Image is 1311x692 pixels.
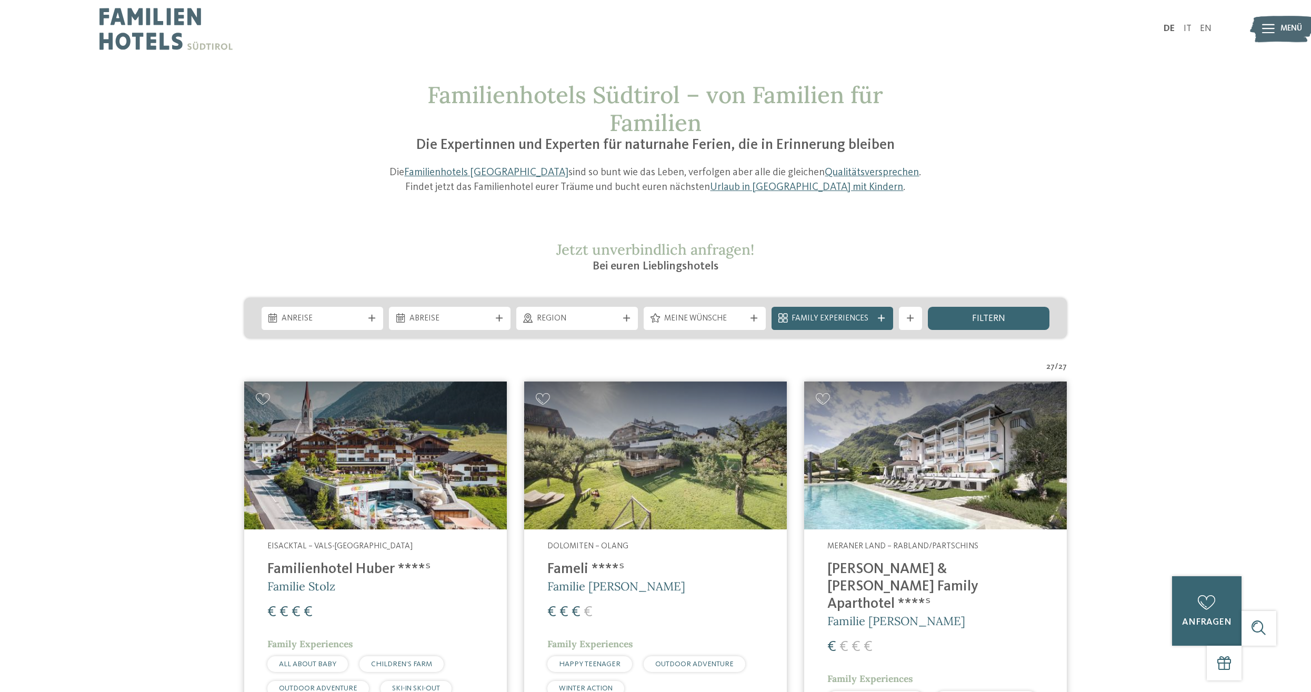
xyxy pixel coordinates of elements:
span: € [584,605,593,620]
a: anfragen [1172,576,1242,646]
span: 27 [1046,362,1055,373]
span: € [292,605,301,620]
p: Die sind so bunt wie das Leben, verfolgen aber alle die gleichen . Findet jetzt das Familienhotel... [381,166,931,195]
span: Meraner Land – Rabland/Partschins [827,542,978,550]
span: WINTER ACTION [559,685,613,692]
a: Urlaub in [GEOGRAPHIC_DATA] mit Kindern [710,182,903,193]
span: Familie Stolz [267,579,335,594]
a: Familienhotels [GEOGRAPHIC_DATA] [404,167,568,178]
span: Family Experiences [792,313,873,325]
span: € [827,639,836,655]
span: anfragen [1182,618,1232,627]
span: CHILDREN’S FARM [371,660,432,668]
a: IT [1184,24,1192,33]
span: OUTDOOR ADVENTURE [279,685,357,692]
span: Dolomiten – Olang [547,542,628,550]
span: Jetzt unverbindlich anfragen! [556,240,754,259]
span: € [559,605,568,620]
span: / [1055,362,1058,373]
span: Family Experiences [827,673,913,685]
span: € [572,605,581,620]
span: Eisacktal – Vals-[GEOGRAPHIC_DATA] [267,542,413,550]
span: Family Experiences [547,638,633,650]
span: Familienhotels Südtirol – von Familien für Familien [427,80,883,137]
span: 27 [1058,362,1067,373]
a: EN [1200,24,1212,33]
span: Meine Wünsche [664,313,745,325]
span: HAPPY TEENAGER [559,660,621,668]
span: Die Expertinnen und Experten für naturnahe Ferien, die in Erinnerung bleiben [416,138,895,153]
span: € [864,639,873,655]
span: € [279,605,288,620]
a: Qualitätsversprechen [825,167,919,178]
span: € [304,605,313,620]
span: Anreise [282,313,363,325]
span: Menü [1280,23,1302,35]
span: SKI-IN SKI-OUT [392,685,440,692]
span: Abreise [409,313,491,325]
span: Bei euren Lieblingshotels [593,260,718,272]
span: € [547,605,556,620]
span: € [839,639,848,655]
span: Family Experiences [267,638,353,650]
h4: [PERSON_NAME] & [PERSON_NAME] Family Aparthotel ****ˢ [827,561,1044,613]
a: DE [1164,24,1175,33]
span: OUTDOOR ADVENTURE [655,660,734,668]
img: Familienhotels gesucht? Hier findet ihr die besten! [244,382,507,529]
span: € [267,605,276,620]
img: Familienhotels gesucht? Hier findet ihr die besten! [804,382,1067,529]
span: ALL ABOUT BABY [279,660,336,668]
span: Region [537,313,618,325]
span: Familie [PERSON_NAME] [827,614,965,628]
img: Familienhotels gesucht? Hier findet ihr die besten! [524,382,787,529]
h4: Familienhotel Huber ****ˢ [267,561,484,578]
span: € [852,639,860,655]
span: filtern [972,314,1005,324]
span: Familie [PERSON_NAME] [547,579,685,594]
